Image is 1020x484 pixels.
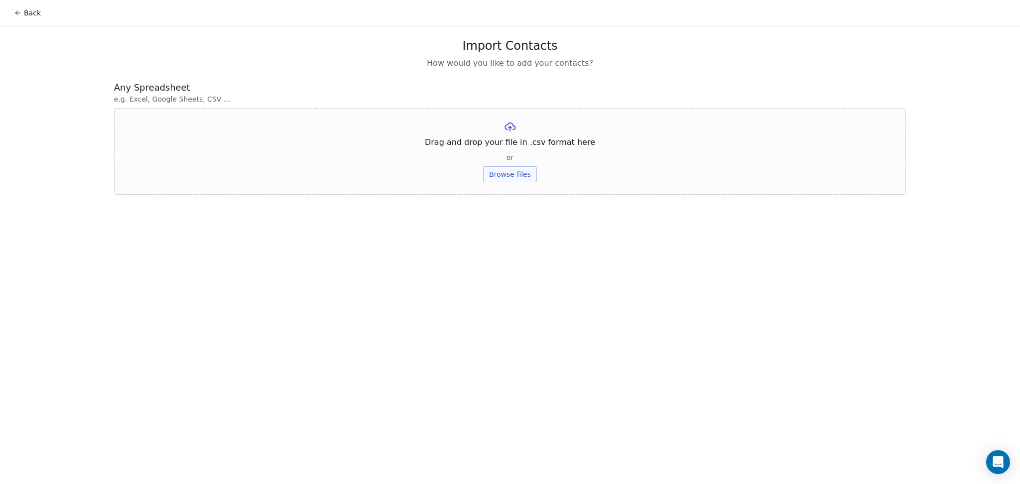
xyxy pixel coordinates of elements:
[507,152,513,162] span: or
[483,166,537,182] button: Browse files
[986,450,1010,474] div: Open Intercom Messenger
[463,38,558,53] span: Import Contacts
[114,94,906,104] span: e.g. Excel, Google Sheets, CSV ...
[425,136,595,148] span: Drag and drop your file in .csv format here
[8,4,47,22] button: Back
[427,57,593,69] span: How would you like to add your contacts?
[114,81,906,94] span: Any Spreadsheet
